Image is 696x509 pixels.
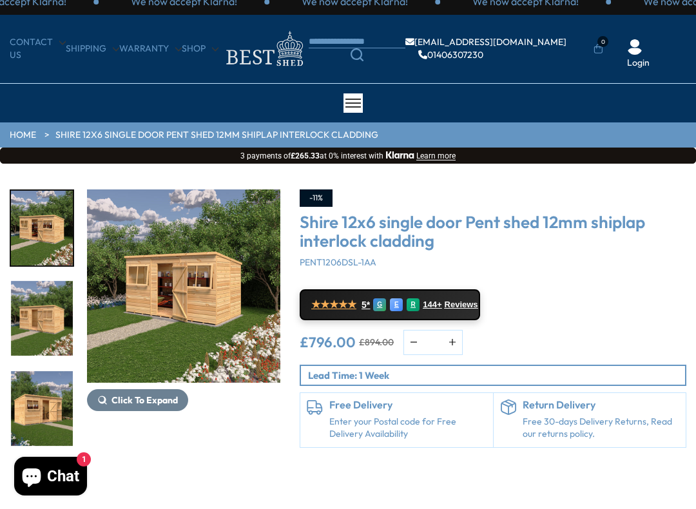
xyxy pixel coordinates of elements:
[111,394,178,406] span: Click To Expand
[523,399,680,411] h6: Return Delivery
[87,389,188,411] button: Click To Expand
[523,416,680,441] p: Free 30-days Delivery Returns, Read our returns policy.
[300,256,376,268] span: PENT1206DSL-1AA
[300,213,686,250] h3: Shire 12x6 single door Pent shed 12mm shiplap interlock cladding
[10,370,74,447] div: 3 / 8
[390,298,403,311] div: E
[423,300,441,310] span: 144+
[218,28,309,70] img: logo
[10,36,66,61] a: CONTACT US
[627,57,650,70] a: Login
[373,298,386,311] div: G
[87,189,280,447] div: 1 / 8
[87,189,280,383] img: Shire 12x6 single door Pent shed 12mm shiplap interlock cladding
[11,281,73,356] img: 12x6PentSDshiplap_GARDEN_RHOPEN_200x200.jpg
[300,335,356,349] ins: £796.00
[311,298,356,311] span: ★★★★★
[10,129,36,142] a: HOME
[11,191,73,265] img: 12x6PentSDshiplap_GARDEN_RHlife_200x200.jpg
[407,298,420,311] div: R
[405,37,566,46] a: [EMAIL_ADDRESS][DOMAIN_NAME]
[329,399,487,411] h6: Free Delivery
[11,371,73,446] img: 12x6PentSDshiplap_GARDEN_LHLIFE2_200x200.jpg
[597,36,608,47] span: 0
[445,300,478,310] span: Reviews
[300,289,480,320] a: ★★★★★ 5* G E R 144+ Reviews
[329,416,487,441] a: Enter your Postal code for Free Delivery Availability
[594,43,603,55] a: 0
[55,129,378,142] a: Shire 12x6 single door Pent shed 12mm shiplap interlock cladding
[182,43,218,55] a: Shop
[10,280,74,357] div: 2 / 8
[10,457,91,499] inbox-online-store-chat: Shopify online store chat
[627,39,643,55] img: User Icon
[66,43,119,55] a: Shipping
[309,48,405,61] a: Search
[10,189,74,267] div: 1 / 8
[308,369,685,382] p: Lead Time: 1 Week
[119,43,182,55] a: Warranty
[300,189,333,207] div: -11%
[418,50,483,59] a: 01406307230
[359,338,394,347] del: £894.00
